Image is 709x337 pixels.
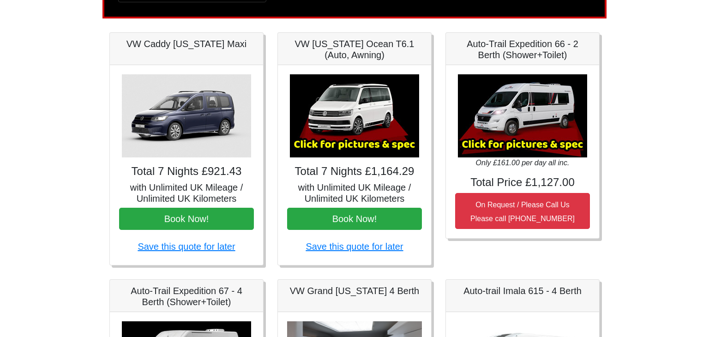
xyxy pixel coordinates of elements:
[119,208,254,230] button: Book Now!
[119,165,254,178] h4: Total 7 Nights £921.43
[287,285,422,296] h5: VW Grand [US_STATE] 4 Berth
[287,165,422,178] h4: Total 7 Nights £1,164.29
[287,182,422,204] h5: with Unlimited UK Mileage / Unlimited UK Kilometers
[455,285,590,296] h5: Auto-trail Imala 615 - 4 Berth
[306,241,403,252] a: Save this quote for later
[455,38,590,60] h5: Auto-Trail Expedition 66 - 2 Berth (Shower+Toilet)
[290,74,419,157] img: VW California Ocean T6.1 (Auto, Awning)
[458,74,587,157] img: Auto-Trail Expedition 66 - 2 Berth (Shower+Toilet)
[287,38,422,60] h5: VW [US_STATE] Ocean T6.1 (Auto, Awning)
[470,201,575,223] small: On Request / Please Call Us Please call [PHONE_NUMBER]
[122,74,251,157] img: VW Caddy California Maxi
[119,38,254,49] h5: VW Caddy [US_STATE] Maxi
[455,176,590,189] h4: Total Price £1,127.00
[287,208,422,230] button: Book Now!
[455,193,590,229] button: On Request / Please Call UsPlease call [PHONE_NUMBER]
[476,159,570,167] i: Only £161.00 per day all inc.
[119,285,254,307] h5: Auto-Trail Expedition 67 - 4 Berth (Shower+Toilet)
[138,241,235,252] a: Save this quote for later
[119,182,254,204] h5: with Unlimited UK Mileage / Unlimited UK Kilometers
